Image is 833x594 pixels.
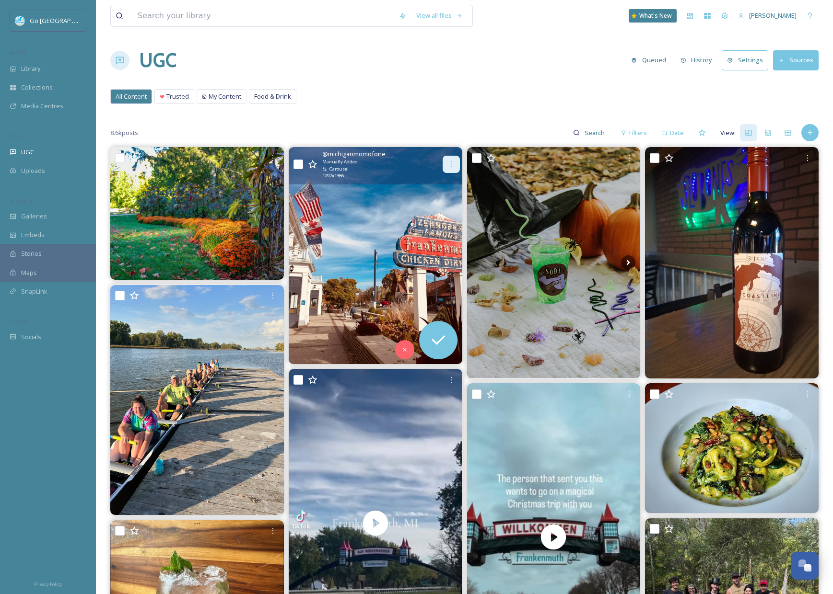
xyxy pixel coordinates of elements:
span: Collections [21,83,53,92]
span: 1092 x 1366 [322,172,344,179]
a: Privacy Policy [34,578,62,589]
span: Trusted [166,92,189,101]
a: [PERSON_NAME] [733,6,801,25]
span: SOCIALS [10,318,29,325]
span: My Content [209,92,241,101]
span: Socials [21,332,41,342]
a: Settings [722,50,773,70]
input: Search [580,123,611,142]
span: UGC [21,148,34,157]
button: Open Chat [791,552,819,580]
img: GoGreatLogo_MISkies_RegionalTrails%20%281%29.png [15,16,25,25]
a: History [676,51,722,69]
a: Queued [626,51,676,69]
span: Galleries [21,212,47,221]
span: Food & Drink [254,92,291,101]
span: MEDIA [10,49,26,57]
span: Stories [21,249,42,258]
span: [PERSON_NAME] [749,11,797,20]
span: 8.6k posts [110,128,138,137]
button: Queued [626,51,671,69]
img: monday night an 8+ was quick to hop on the water and get the most out of the remaining daylight a... [110,285,284,515]
img: Chrysanthemums have arrived! Enjoy pops of fall in seasonal pots all through the Gardens and the ... [110,147,284,280]
img: Meet your newest obsession: Willows Brew 🍂🥤 The perfect fall blend of green apple in Mello Yello ... [467,147,641,378]
span: Manually Added [322,159,358,165]
span: Uploads [21,166,45,175]
span: SnapLink [21,287,47,296]
a: View all files [411,6,468,25]
span: Go [GEOGRAPHIC_DATA] [30,16,101,25]
button: History [676,51,717,69]
span: Library [21,64,40,73]
span: WIDGETS [10,197,32,204]
span: Filters [629,128,647,137]
a: UGC [139,46,176,75]
span: @ michiganmomofone [322,149,386,159]
span: Maps [21,268,37,277]
span: Date [670,128,684,137]
img: We are happy to announce we are now serving St Julian's Red Coastline! Coastline is a lightly oak... [645,147,819,378]
span: View: [720,128,736,137]
span: All Content [116,92,147,101]
img: 🍂 A Fall Favorite at Gratzi 🍝 Introducing Tortelloni al Pesto e Verdure — cheese-filled tortellon... [645,383,819,513]
span: Embeds [21,230,45,240]
span: Privacy Policy [34,581,62,587]
span: Carousel [329,166,349,172]
button: Settings [722,50,768,70]
a: What's New [629,9,677,23]
span: COLLECT [10,133,30,140]
input: Search your library [133,5,394,26]
button: Sources [773,50,819,70]
span: Media Centres [21,102,63,111]
img: 🍗 Whether you are Team Zehnder's of Frankenmuth or Team Frankenmuth Bavarian Inn Restaurant, you ... [289,147,462,364]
